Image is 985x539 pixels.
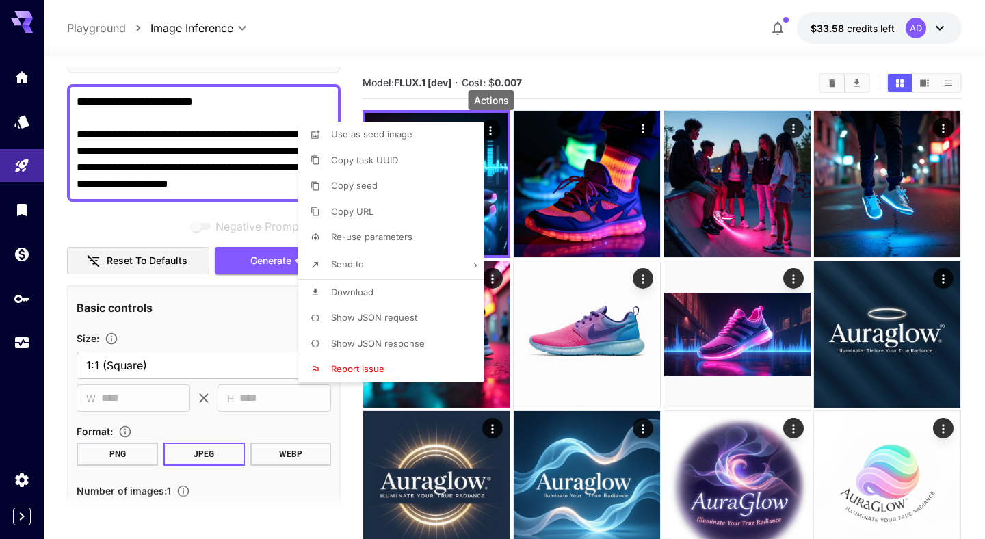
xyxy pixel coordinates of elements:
span: Send to [331,259,364,269]
span: Use as seed image [331,129,412,140]
span: Report issue [331,363,384,374]
span: Copy seed [331,180,378,191]
span: Copy URL [331,206,373,217]
span: Re-use parameters [331,231,412,242]
span: Show JSON response [331,338,425,349]
span: Copy task UUID [331,155,398,166]
div: Actions [469,90,514,110]
span: Show JSON request [331,312,417,323]
span: Download [331,287,373,298]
